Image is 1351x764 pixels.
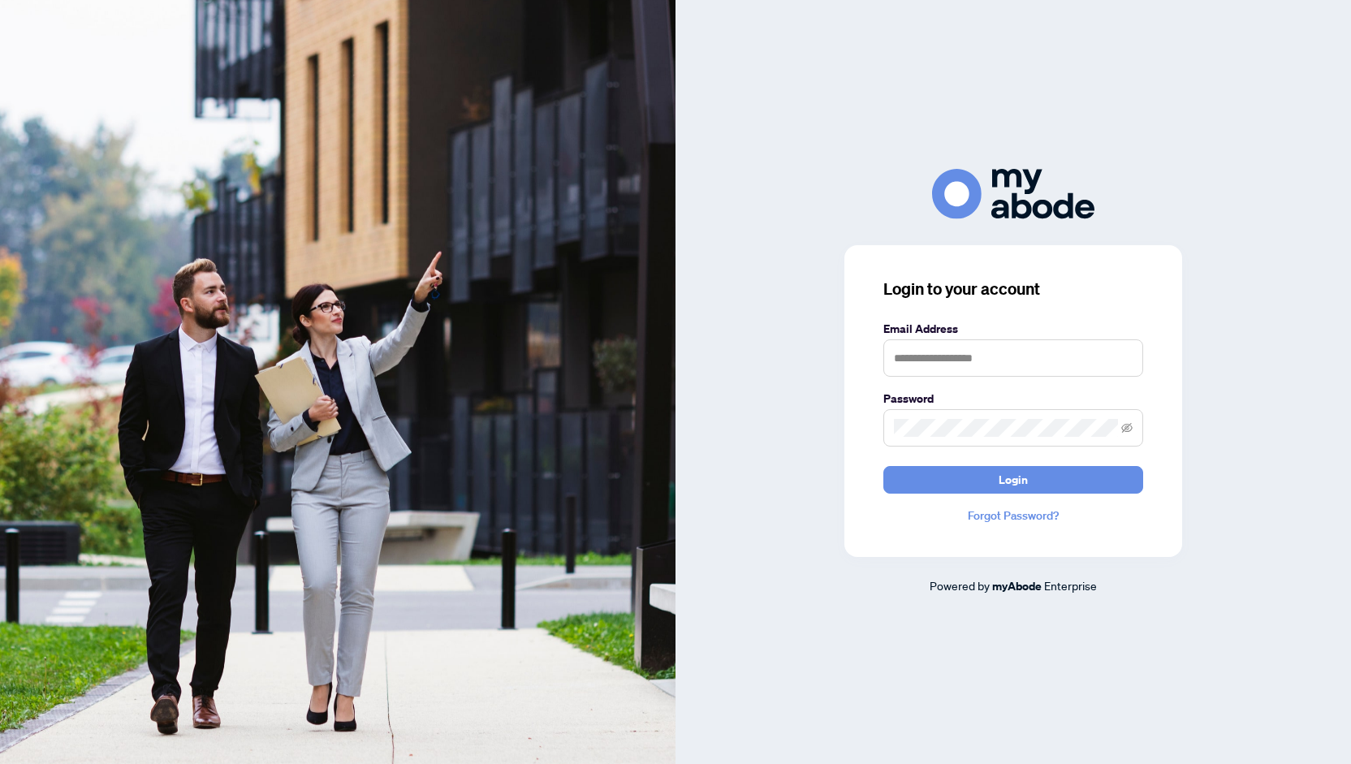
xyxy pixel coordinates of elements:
button: Login [883,466,1143,494]
span: Login [999,467,1028,493]
img: ma-logo [932,169,1094,218]
span: Powered by [930,578,990,593]
span: eye-invisible [1121,422,1133,434]
a: Forgot Password? [883,507,1143,524]
a: myAbode [992,577,1042,595]
span: Enterprise [1044,578,1097,593]
label: Email Address [883,320,1143,338]
h3: Login to your account [883,278,1143,300]
label: Password [883,390,1143,408]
